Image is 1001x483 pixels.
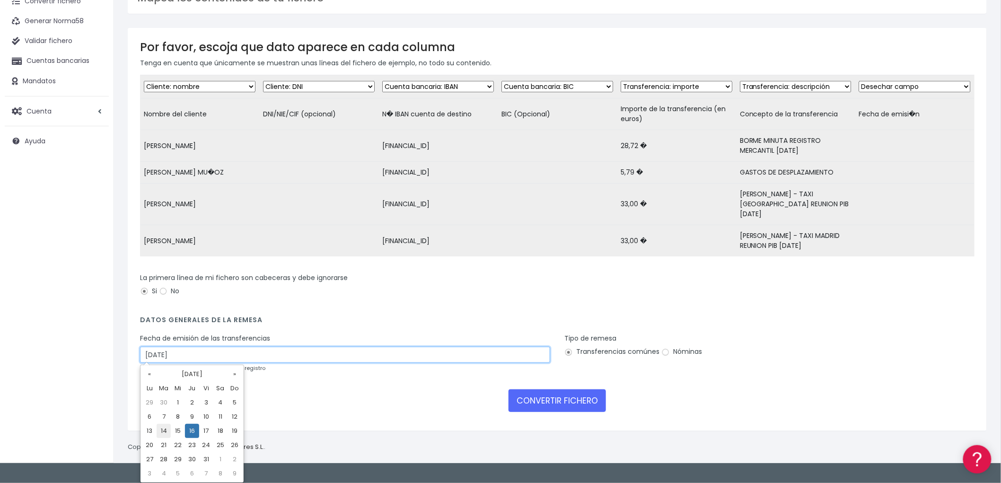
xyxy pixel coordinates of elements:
label: Si [140,286,157,296]
td: 2 [185,395,199,410]
td: Nombre del cliente [140,98,259,130]
td: 12 [228,410,242,424]
td: 33,00 � [617,225,736,257]
td: 7 [199,466,213,481]
td: 30 [157,395,171,410]
td: 20 [142,438,157,452]
td: 17 [199,424,213,438]
a: Mandatos [5,71,109,91]
td: Importe de la transferencia (en euros) [617,98,736,130]
td: 18 [213,424,228,438]
td: [FINANCIAL_ID] [378,162,498,184]
td: Concepto de la transferencia [736,98,855,130]
th: « [142,367,157,381]
td: 29 [171,452,185,466]
label: Fecha de emisión de las transferencias [140,334,270,343]
p: Copyright © 2025 . [128,442,265,452]
td: 33,00 � [617,184,736,225]
th: Ju [185,381,199,395]
td: 24 [199,438,213,452]
a: Validar fichero [5,31,109,51]
td: 4 [157,466,171,481]
td: 23 [185,438,199,452]
td: 6 [185,466,199,481]
td: BORME MINUTA REGISTRO MERCANTIL [DATE] [736,130,855,162]
td: [FINANCIAL_ID] [378,130,498,162]
td: 28 [157,452,171,466]
td: 27 [142,452,157,466]
td: 22 [171,438,185,452]
th: Sa [213,381,228,395]
p: Tenga en cuenta que únicamente se muestran unas líneas del fichero de ejemplo, no todo su contenido. [140,58,975,68]
td: 1 [171,395,185,410]
label: Tipo de remesa [564,334,616,343]
td: 2 [228,452,242,466]
td: 9 [228,466,242,481]
td: 10 [199,410,213,424]
td: 8 [213,466,228,481]
button: CONVERTIR FICHERO [509,389,606,412]
td: [PERSON_NAME] [140,184,259,225]
a: Generar Norma58 [5,11,109,31]
td: 25 [213,438,228,452]
th: [DATE] [157,367,228,381]
td: [FINANCIAL_ID] [378,225,498,257]
span: Cuenta [26,106,52,115]
th: Ma [157,381,171,395]
th: Lu [142,381,157,395]
label: Transferencias comúnes [564,347,659,357]
td: [PERSON_NAME] MU�OZ [140,162,259,184]
td: GASTOS DE DESPLAZAMIENTO [736,162,855,184]
td: 28,72 � [617,130,736,162]
td: 7 [157,410,171,424]
label: Nóminas [661,347,702,357]
a: Cuenta [5,101,109,121]
td: DNI/NIE/CIF (opcional) [259,98,378,130]
td: 3 [199,395,213,410]
td: [PERSON_NAME] [140,130,259,162]
small: en caso de que no se incluya en cada registro [140,364,265,372]
td: 5,79 � [617,162,736,184]
td: 6 [142,410,157,424]
a: Cuentas bancarias [5,51,109,71]
td: 3 [142,466,157,481]
td: 5 [228,395,242,410]
td: 16 [185,424,199,438]
th: Do [228,381,242,395]
td: [PERSON_NAME] - TAXI MADRID REUNION PIB [DATE] [736,225,855,257]
a: Ayuda [5,131,109,151]
th: » [228,367,242,381]
td: 30 [185,452,199,466]
td: 19 [228,424,242,438]
h3: Por favor, escoja que dato aparece en cada columna [140,40,975,54]
td: [PERSON_NAME] [140,225,259,257]
label: No [159,286,179,296]
span: Ayuda [25,136,45,146]
td: 4 [213,395,228,410]
td: 13 [142,424,157,438]
td: 11 [213,410,228,424]
td: 31 [199,452,213,466]
td: 8 [171,410,185,424]
td: [PERSON_NAME] - TAXI [GEOGRAPHIC_DATA] REUNION PIB [DATE] [736,184,855,225]
label: La primera línea de mi fichero son cabeceras y debe ignorarse [140,273,348,283]
td: 21 [157,438,171,452]
td: 29 [142,395,157,410]
td: 15 [171,424,185,438]
h4: Datos generales de la remesa [140,316,975,329]
td: 26 [228,438,242,452]
td: [FINANCIAL_ID] [378,184,498,225]
td: 14 [157,424,171,438]
td: N� IBAN cuenta de destino [378,98,498,130]
th: Mi [171,381,185,395]
td: 9 [185,410,199,424]
td: 1 [213,452,228,466]
td: 5 [171,466,185,481]
th: Vi [199,381,213,395]
td: BIC (Opcional) [498,98,617,130]
td: Fecha de emisi�n [855,98,975,130]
